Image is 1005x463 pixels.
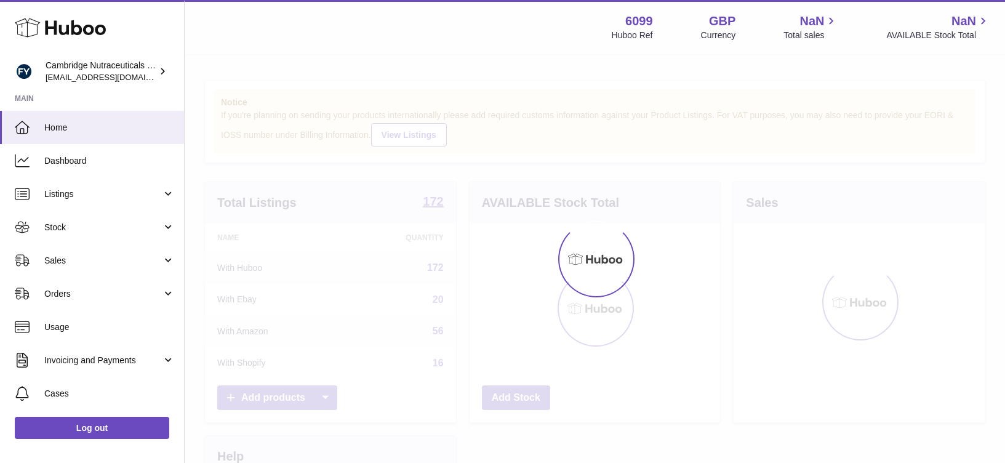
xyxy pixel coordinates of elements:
[46,72,181,82] span: [EMAIL_ADDRESS][DOMAIN_NAME]
[799,13,824,30] span: NaN
[44,188,162,200] span: Listings
[15,417,169,439] a: Log out
[44,255,162,267] span: Sales
[783,30,838,41] span: Total sales
[15,62,33,81] img: huboo@camnutra.com
[44,122,175,134] span: Home
[701,30,736,41] div: Currency
[625,13,653,30] strong: 6099
[886,13,990,41] a: NaN AVAILABLE Stock Total
[951,13,976,30] span: NaN
[709,13,735,30] strong: GBP
[612,30,653,41] div: Huboo Ref
[44,288,162,300] span: Orders
[46,60,156,83] div: Cambridge Nutraceuticals Ltd
[44,388,175,400] span: Cases
[44,321,175,333] span: Usage
[44,355,162,366] span: Invoicing and Payments
[886,30,990,41] span: AVAILABLE Stock Total
[44,222,162,233] span: Stock
[44,155,175,167] span: Dashboard
[783,13,838,41] a: NaN Total sales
